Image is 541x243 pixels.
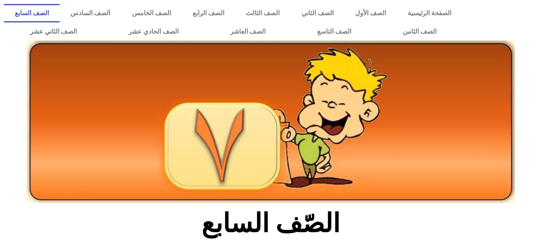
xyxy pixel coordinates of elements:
[235,4,290,22] a: الصف الثالث
[377,22,462,41] a: الصف الثامن
[204,22,291,41] a: الصف العاشر
[291,4,344,22] a: الصف الثاني
[60,4,121,22] a: الصف السادس
[344,4,397,22] a: الصف الأول
[182,4,235,22] a: الصف الرابع
[291,22,377,41] a: الصف التاسع
[121,4,182,22] a: الصف الخامس
[4,22,103,41] a: الصف الثاني عشر
[103,22,204,41] a: الصف الحادي عشر
[138,208,403,239] h2: الصّف السابع
[397,4,462,22] a: الصفحة الرئيسية
[4,4,60,22] a: الصف السابع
